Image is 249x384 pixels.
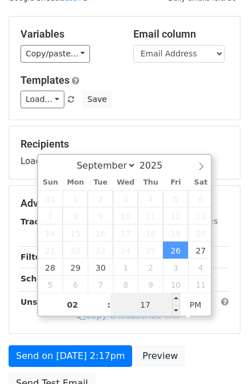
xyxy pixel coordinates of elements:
span: September 26, 2025 [163,242,188,259]
span: Mon [63,179,88,186]
span: September 2, 2025 [88,190,113,207]
span: : [107,293,111,316]
strong: Unsubscribe [21,297,76,307]
a: Load... [21,91,64,108]
a: Copy/paste... [21,45,90,63]
span: Fri [163,179,188,186]
span: October 5, 2025 [38,276,63,293]
input: Year [136,160,177,171]
span: Sat [188,179,213,186]
h5: Advanced [21,197,228,210]
span: September 3, 2025 [113,190,138,207]
span: September 19, 2025 [163,224,188,242]
span: September 22, 2025 [63,242,88,259]
input: Minute [111,293,180,316]
a: Send on [DATE] 2:17pm [9,345,132,367]
span: October 2, 2025 [138,259,163,276]
span: October 11, 2025 [188,276,213,293]
span: September 16, 2025 [88,224,113,242]
span: October 6, 2025 [63,276,88,293]
span: October 3, 2025 [163,259,188,276]
div: Loading... [21,138,228,168]
span: September 8, 2025 [63,207,88,224]
span: September 4, 2025 [138,190,163,207]
span: October 10, 2025 [163,276,188,293]
span: October 8, 2025 [113,276,138,293]
span: October 7, 2025 [88,276,113,293]
span: September 7, 2025 [38,207,63,224]
span: Tue [88,179,113,186]
span: September 6, 2025 [188,190,213,207]
span: September 18, 2025 [138,224,163,242]
input: Hour [38,293,108,316]
h5: Variables [21,28,116,40]
span: September 1, 2025 [63,190,88,207]
span: Wed [113,179,138,186]
button: Save [82,91,112,108]
a: Templates [21,74,70,86]
strong: Tracking [21,217,59,226]
span: September 20, 2025 [188,224,213,242]
span: August 31, 2025 [38,190,63,207]
span: September 17, 2025 [113,224,138,242]
span: September 21, 2025 [38,242,63,259]
span: September 25, 2025 [138,242,163,259]
span: September 30, 2025 [88,259,113,276]
span: September 27, 2025 [188,242,213,259]
h5: Email column [133,28,229,40]
span: September 13, 2025 [188,207,213,224]
span: September 12, 2025 [163,207,188,224]
strong: Filters [21,252,50,262]
span: September 24, 2025 [113,242,138,259]
span: October 9, 2025 [138,276,163,293]
span: September 9, 2025 [88,207,113,224]
span: September 11, 2025 [138,207,163,224]
span: September 15, 2025 [63,224,88,242]
iframe: Chat Widget [192,329,249,384]
span: September 5, 2025 [163,190,188,207]
span: September 10, 2025 [113,207,138,224]
a: Copy unsubscribe link [77,311,179,321]
span: September 28, 2025 [38,259,63,276]
span: September 23, 2025 [88,242,113,259]
strong: Schedule [21,274,62,283]
span: October 1, 2025 [113,259,138,276]
h5: Recipients [21,138,228,150]
span: Sun [38,179,63,186]
span: September 29, 2025 [63,259,88,276]
a: Preview [135,345,185,367]
span: Thu [138,179,163,186]
span: September 14, 2025 [38,224,63,242]
span: Click to toggle [180,293,211,316]
span: October 4, 2025 [188,259,213,276]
